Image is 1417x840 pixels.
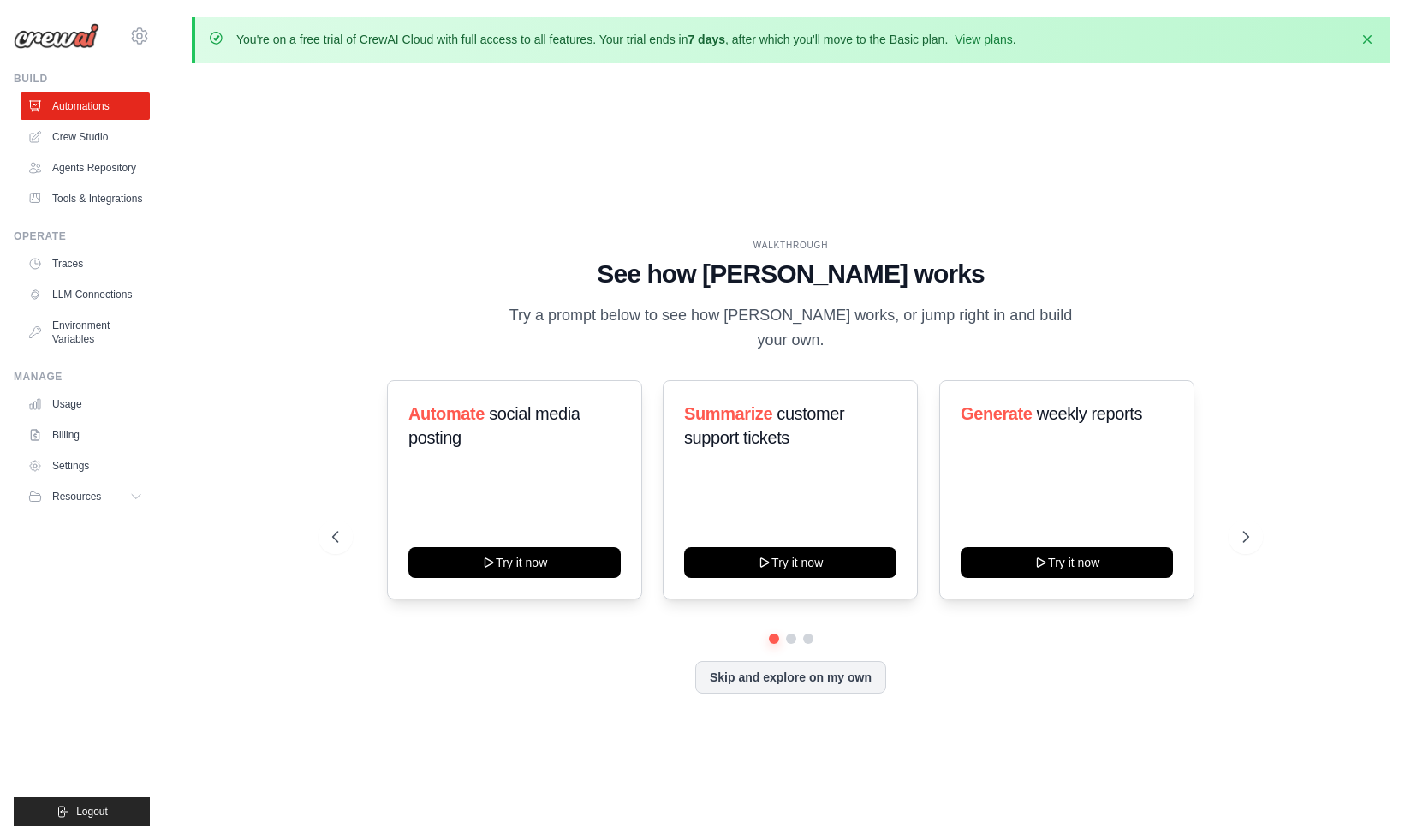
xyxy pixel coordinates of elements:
button: Try it now [961,547,1173,578]
button: Try it now [684,547,896,578]
span: Logout [76,805,108,819]
a: Automations [21,92,150,120]
button: Try it now [408,547,621,578]
span: Resources [52,490,101,503]
a: View plans [955,33,1012,46]
div: Operate [14,229,150,243]
strong: 7 days [688,33,725,46]
p: You're on a free trial of CrewAI Cloud with full access to all features. Your trial ends in , aft... [236,31,1016,48]
span: Summarize [684,404,772,423]
button: Resources [21,483,150,510]
a: Usage [21,390,150,418]
h1: See how [PERSON_NAME] works [332,259,1249,289]
span: weekly reports [1036,404,1141,423]
a: Traces [21,250,150,277]
a: Environment Variables [21,312,150,353]
a: Billing [21,421,150,449]
a: Tools & Integrations [21,185,150,212]
span: Generate [961,404,1033,423]
div: Build [14,72,150,86]
button: Skip and explore on my own [695,661,886,694]
div: Manage [14,370,150,384]
button: Logout [14,797,150,826]
a: Agents Repository [21,154,150,182]
div: WALKTHROUGH [332,239,1249,252]
a: LLM Connections [21,281,150,308]
span: social media posting [408,404,580,447]
a: Settings [21,452,150,480]
img: Logo [14,23,99,49]
p: Try a prompt below to see how [PERSON_NAME] works, or jump right in and build your own. [503,303,1079,354]
span: Automate [408,404,485,423]
a: Crew Studio [21,123,150,151]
